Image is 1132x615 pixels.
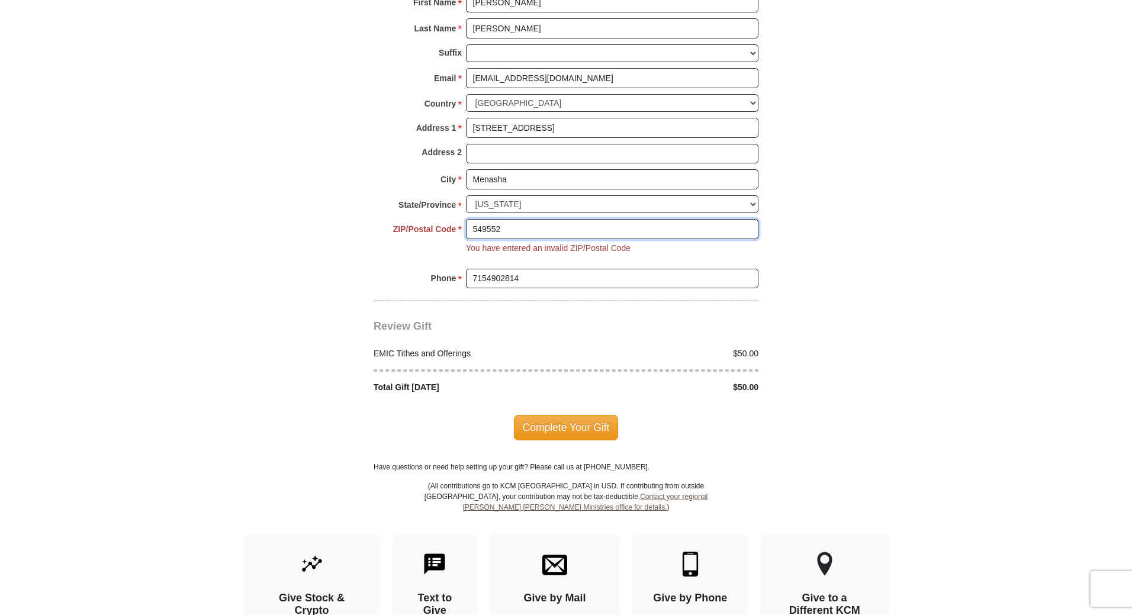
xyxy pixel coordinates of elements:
img: mobile.svg [678,552,703,577]
a: Contact your regional [PERSON_NAME] [PERSON_NAME] Ministries office for details. [462,492,707,511]
div: Total Gift [DATE] [368,381,567,394]
strong: ZIP/Postal Code [393,221,456,237]
strong: Address 2 [422,144,462,160]
p: (All contributions go to KCM [GEOGRAPHIC_DATA] in USD. If contributing from outside [GEOGRAPHIC_D... [424,481,708,534]
h4: Give by Phone [653,592,728,605]
div: $50.00 [566,347,765,360]
strong: Suffix [439,44,462,61]
img: envelope.svg [542,552,567,577]
strong: Address 1 [416,120,456,136]
strong: City [440,171,456,188]
strong: State/Province [398,197,456,213]
span: Complete Your Gift [514,415,619,440]
li: You have entered an invalid ZIP/Postal Code [466,242,631,255]
img: give-by-stock.svg [300,552,324,577]
strong: Email [434,70,456,86]
strong: Phone [431,270,456,286]
span: Review Gift [374,320,432,332]
img: text-to-give.svg [422,552,447,577]
img: other-region [816,552,833,577]
h4: Give by Mail [510,592,599,605]
strong: Country [424,95,456,112]
div: EMIC Tithes and Offerings [368,347,567,360]
div: $50.00 [566,381,765,394]
strong: Last Name [414,20,456,37]
p: Have questions or need help setting up your gift? Please call us at [PHONE_NUMBER]. [374,462,758,472]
